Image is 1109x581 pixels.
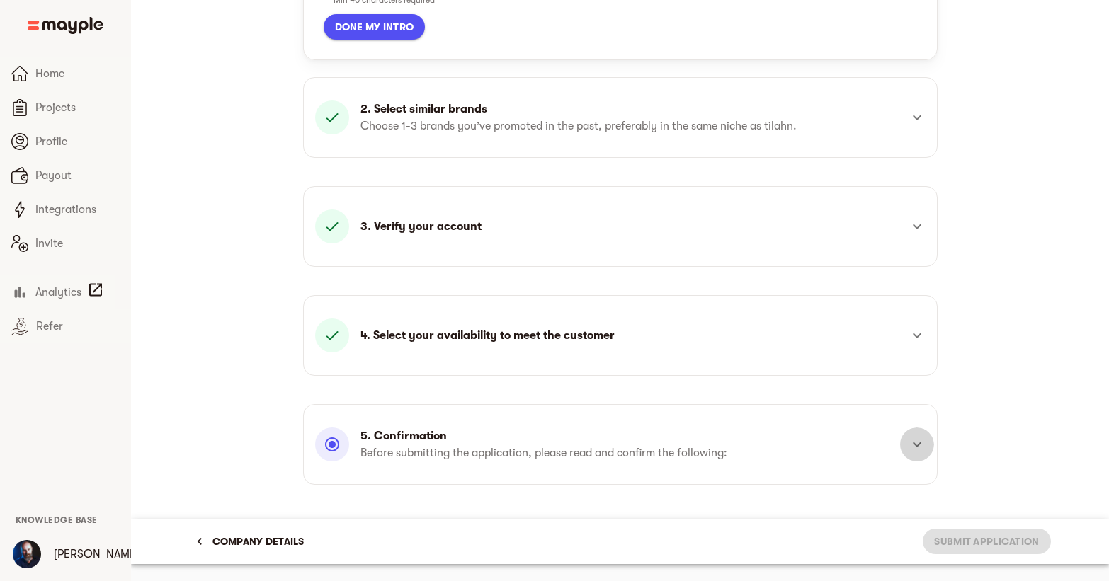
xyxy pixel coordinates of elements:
[36,318,120,335] span: Refer
[35,201,120,218] span: Integrations
[13,540,41,568] img: djQf1oUQzOBpScSbKQMw
[360,218,482,235] p: 3. Verify your account
[35,235,120,252] span: Invite
[360,444,727,461] p: Before submitting the application, please read and confirm the following:
[315,310,926,361] div: 4. Select your availability to meet the customer
[360,100,797,117] p: 2. Select similar brands
[195,533,305,550] span: Company details
[16,514,98,525] a: Knowledge Base
[35,167,120,184] span: Payout
[35,133,120,150] span: Profile
[324,14,426,40] button: Done my intro
[315,419,926,470] div: 5. ConfirmationBefore submitting the application, please read and confirm the following:
[35,284,81,301] span: Analytics
[315,201,926,252] div: 3. Verify your account
[16,515,98,525] span: Knowledge Base
[360,427,727,444] p: 5. Confirmation
[35,99,120,116] span: Projects
[335,18,414,35] span: Done my intro
[28,17,103,34] img: Main logo
[360,327,615,344] p: 4. Select your availability to meet the customer
[360,117,797,134] p: Choose 1-3 brands you’ve promoted in the past, preferably in the same niche as tilahn.
[190,529,310,554] button: Company details
[4,531,50,577] button: User Menu
[35,65,120,82] span: Home
[315,92,926,143] div: 2. Select similar brandsChoose 1-3 brands you’ve promoted in the past, preferably in the same nic...
[54,546,140,563] p: [PERSON_NAME]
